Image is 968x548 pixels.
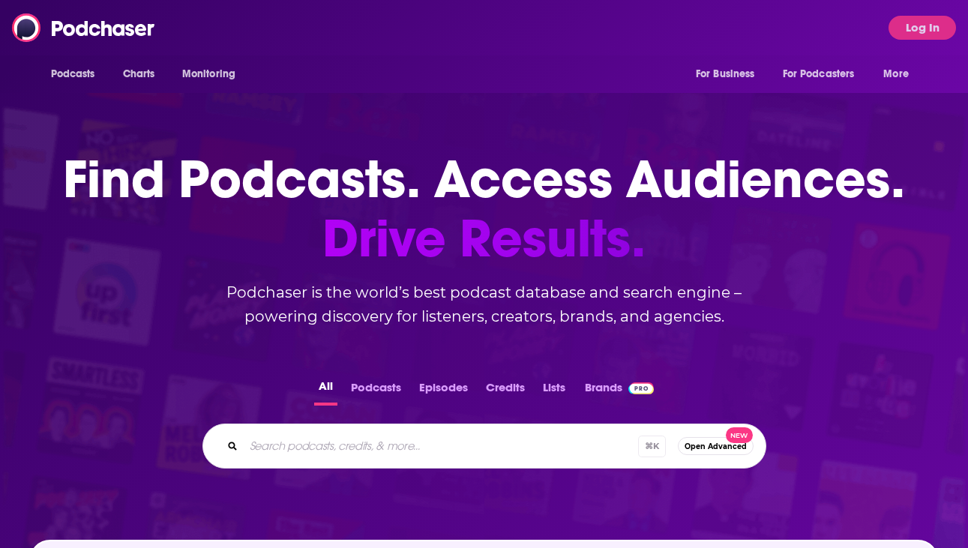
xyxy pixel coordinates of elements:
button: Credits [481,376,529,406]
button: All [314,376,337,406]
button: Open AdvancedNew [678,437,754,455]
button: open menu [685,60,774,88]
span: For Podcasters [783,64,855,85]
span: More [883,64,909,85]
span: Drive Results. [63,209,905,268]
button: Log In [889,16,956,40]
button: open menu [873,60,928,88]
h2: Podchaser is the world’s best podcast database and search engine – powering discovery for listene... [184,280,784,328]
img: Podchaser Pro [628,382,655,394]
h1: Find Podcasts. Access Audiences. [63,150,905,268]
span: For Business [696,64,755,85]
span: Open Advanced [685,442,747,451]
input: Search podcasts, credits, & more... [244,434,638,458]
button: Lists [538,376,570,406]
span: New [726,427,753,443]
span: Monitoring [182,64,235,85]
button: Episodes [415,376,472,406]
button: Podcasts [346,376,406,406]
span: Charts [123,64,155,85]
div: Search podcasts, credits, & more... [202,424,766,469]
span: ⌘ K [638,436,666,457]
span: Podcasts [51,64,95,85]
img: Podchaser - Follow, Share and Rate Podcasts [12,13,156,42]
button: open menu [40,60,115,88]
button: open menu [172,60,255,88]
a: Charts [113,60,164,88]
a: BrandsPodchaser Pro [585,376,655,406]
button: open menu [773,60,877,88]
